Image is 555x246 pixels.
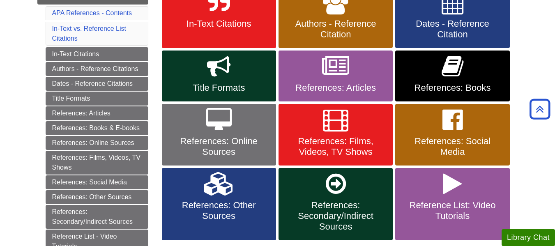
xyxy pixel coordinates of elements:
span: In-Text Citations [168,18,270,29]
a: Authors - Reference Citations [46,62,148,76]
a: References: Secondary/Indirect Sources [279,168,393,240]
a: References: Online Sources [46,136,148,150]
a: References: Social Media [395,104,509,166]
a: References: Films, Videos, TV Shows [279,104,393,166]
span: References: Books [401,83,503,93]
a: In-Text vs. Reference List Citations [52,25,127,42]
a: References: Films, Videos, TV Shows [46,151,148,175]
span: References: Films, Videos, TV Shows [285,136,387,157]
a: APA References - Contents [52,9,132,16]
span: References: Social Media [401,136,503,157]
a: Title Formats [46,92,148,106]
span: References: Other Sources [168,200,270,221]
a: References: Books & E-books [46,121,148,135]
a: Reference List: Video Tutorials [395,168,509,240]
a: References: Other Sources [46,190,148,204]
span: References: Online Sources [168,136,270,157]
span: Dates - Reference Citation [401,18,503,40]
a: References: Articles [279,51,393,101]
span: Title Formats [168,83,270,93]
a: References: Secondary/Indirect Sources [46,205,148,229]
span: References: Secondary/Indirect Sources [285,200,387,232]
a: References: Online Sources [162,104,276,166]
button: Library Chat [502,229,555,246]
span: Reference List: Video Tutorials [401,200,503,221]
span: References: Articles [285,83,387,93]
a: Title Formats [162,51,276,101]
a: References: Articles [46,106,148,120]
a: References: Social Media [46,175,148,189]
a: References: Other Sources [162,168,276,240]
a: Back to Top [527,103,553,115]
a: References: Books [395,51,509,101]
a: In-Text Citations [46,47,148,61]
span: Authors - Reference Citation [285,18,387,40]
a: Dates - Reference Citations [46,77,148,91]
